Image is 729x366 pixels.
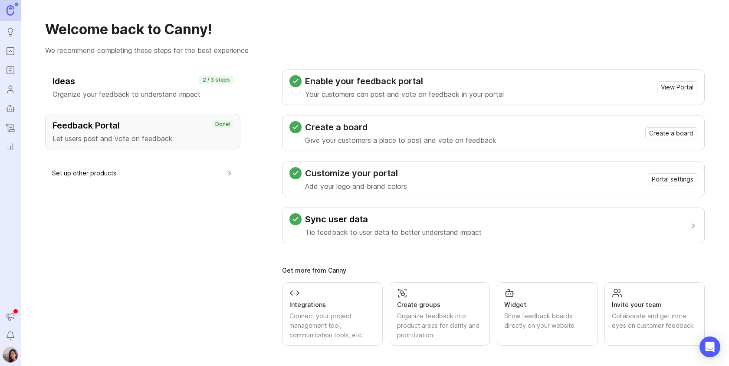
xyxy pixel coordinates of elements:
[3,101,18,116] a: Autopilot
[397,300,483,310] div: Create groups
[53,89,233,99] p: Organize your feedback to understand impact
[648,173,697,185] button: Portal settings
[3,63,18,78] a: Roadmaps
[390,282,490,346] a: Create groupsOrganize feedback into product areas for clarity and prioritization
[657,81,697,93] button: View Portal
[699,336,720,357] div: Open Intercom Messenger
[645,127,697,139] button: Create a board
[3,309,18,324] button: Announcements
[305,227,482,237] p: Tie feedback to user data to better understand impact
[305,75,504,87] h3: Enable your feedback portal
[45,45,705,56] p: We recommend completing these steps for the best experience
[53,133,233,144] p: Let users post and vote on feedback
[282,282,383,346] a: IntegrationsConnect your project management tool, communication tools, etc.
[612,311,698,330] div: Collaborate and get more eyes on customer feedback
[215,121,230,128] p: Done!
[3,347,18,363] img: Leigh Smith
[305,89,504,99] p: Your customers can post and vote on feedback in your portal
[53,75,233,87] h3: Ideas
[53,119,233,132] h3: Feedback Portal
[7,5,14,15] img: Canny Home
[52,163,233,183] button: Set up other products
[289,208,697,243] button: Sync user dataTie feedback to user data to better understand impact
[203,76,230,83] p: 2 / 3 steps
[497,282,598,346] a: WidgetShow feedback boards directly on your website
[661,83,693,92] span: View Portal
[305,121,496,133] h3: Create a board
[397,311,483,340] div: Organize feedback into product areas for clarity and prioritization
[305,135,496,145] p: Give your customers a place to post and vote on feedback
[3,328,18,343] button: Notifications
[289,300,375,310] div: Integrations
[3,120,18,135] a: Changelog
[652,175,693,184] span: Portal settings
[45,114,240,149] button: Feedback PortalLet users post and vote on feedbackDone!
[305,181,407,191] p: Add your logo and brand colors
[45,69,240,105] button: IdeasOrganize your feedback to understand impact2 / 3 steps
[289,311,375,340] div: Connect your project management tool, communication tools, etc.
[282,267,705,274] div: Get more from Canny
[504,300,590,310] div: Widget
[649,129,693,138] span: Create a board
[3,82,18,97] a: Users
[305,167,407,179] h3: Customize your portal
[604,282,705,346] a: Invite your teamCollaborate and get more eyes on customer feedback
[3,24,18,40] a: Ideas
[612,300,698,310] div: Invite your team
[305,213,482,225] h3: Sync user data
[45,21,705,38] h1: Welcome back to Canny!
[3,139,18,155] a: Reporting
[504,311,590,330] div: Show feedback boards directly on your website
[3,43,18,59] a: Portal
